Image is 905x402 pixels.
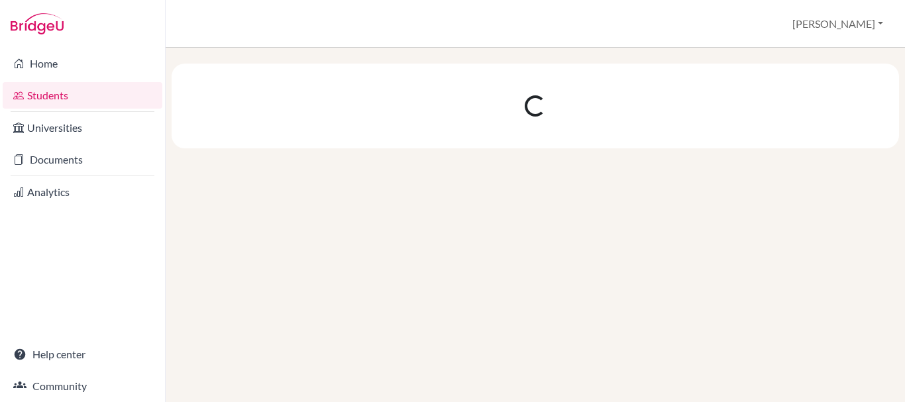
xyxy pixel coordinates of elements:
a: Students [3,82,162,109]
a: Documents [3,146,162,173]
a: Universities [3,115,162,141]
a: Community [3,373,162,399]
a: Analytics [3,179,162,205]
button: [PERSON_NAME] [786,11,889,36]
img: Bridge-U [11,13,64,34]
a: Home [3,50,162,77]
a: Help center [3,341,162,368]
